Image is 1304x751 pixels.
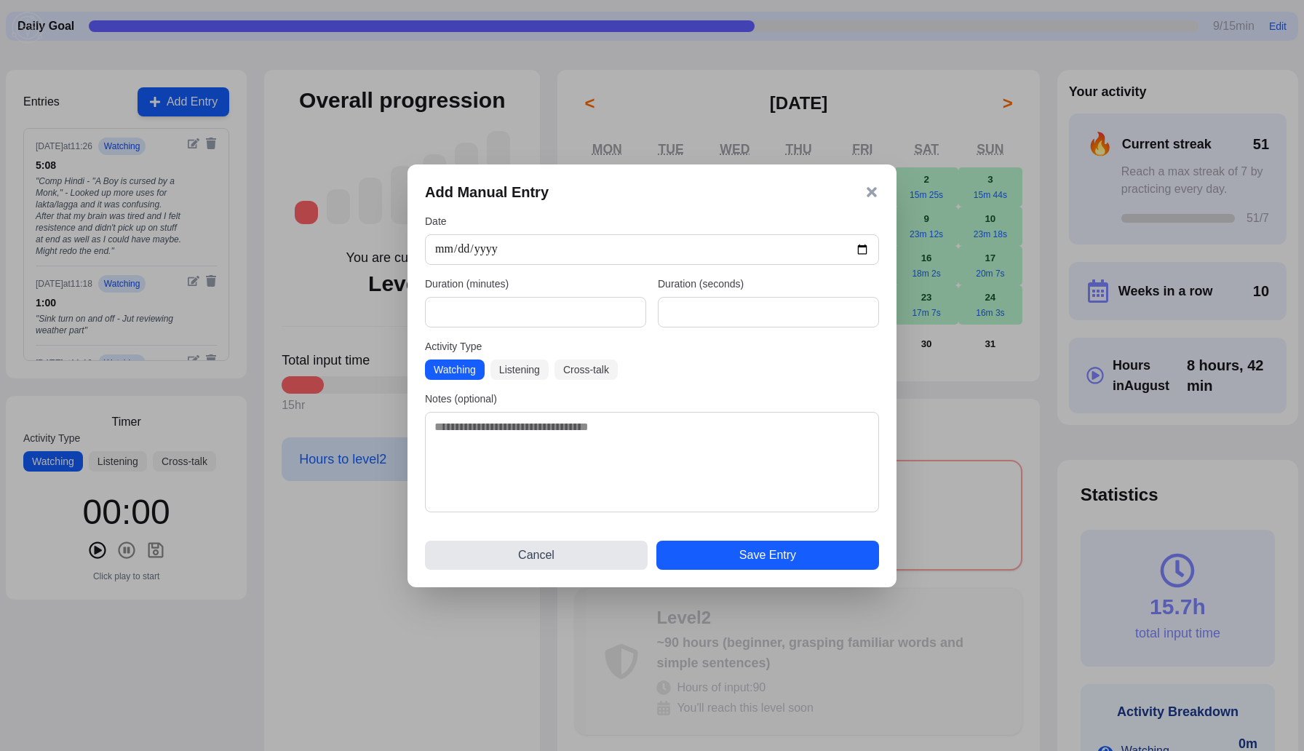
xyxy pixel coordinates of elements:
h3: Add Manual Entry [425,182,549,202]
label: Duration (seconds) [658,277,879,291]
label: Duration (minutes) [425,277,646,291]
button: Save Entry [656,541,879,570]
button: Cancel [425,541,648,570]
button: Watching [425,359,485,380]
label: Notes (optional) [425,392,879,406]
label: Activity Type [425,339,879,354]
button: Cross-talk [554,359,618,380]
button: Listening [490,359,549,380]
label: Date [425,214,879,229]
